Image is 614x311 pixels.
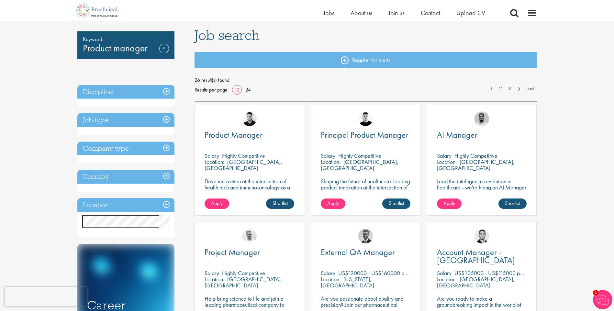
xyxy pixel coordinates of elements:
[205,198,229,209] a: Apply
[321,269,335,277] span: Salary
[351,9,372,17] a: About us
[505,85,514,92] a: 3
[195,52,537,68] a: Register for alerts
[321,198,345,209] a: Apply
[195,27,260,44] span: Job search
[321,247,395,258] span: External QA Manager
[437,152,452,159] span: Salary
[205,269,219,277] span: Salary
[323,9,334,17] a: Jobs
[593,290,612,309] img: Chatbot
[358,112,373,126] img: Patrick Melody
[77,113,174,127] h3: Job type
[437,198,462,209] a: Apply
[437,129,477,140] span: AI Manager
[321,129,408,140] span: Principal Product Manager
[321,275,340,283] span: Location:
[338,269,425,277] p: US$120000 - US$160000 per annum
[437,178,527,203] p: Lead the intelligence revolution in healthcare - we're hiring an AI Manager to transform patient ...
[77,31,174,59] div: Product manager
[205,158,224,166] span: Location:
[382,198,410,209] a: Shortlist
[437,275,457,283] span: Location:
[5,287,87,306] iframe: reCAPTCHA
[195,75,537,85] span: 26 result(s) found
[205,131,294,139] a: Product Manager
[159,44,169,62] a: Remove
[77,170,174,184] h3: Therapy
[437,158,515,172] p: [GEOGRAPHIC_DATA], [GEOGRAPHIC_DATA]
[593,290,598,295] span: 1
[321,158,340,166] span: Location:
[327,200,339,207] span: Apply
[523,85,537,92] a: Last
[454,269,540,277] p: US$105000 - US$115000 per annum
[242,112,257,126] img: Anderson Maldonado
[77,198,174,212] h3: Location
[77,85,174,99] h3: Discipline
[195,85,228,95] span: Results per page
[205,275,282,289] p: [GEOGRAPHIC_DATA], [GEOGRAPHIC_DATA]
[437,247,515,266] span: Account Manager - [GEOGRAPHIC_DATA]
[205,158,282,172] p: [GEOGRAPHIC_DATA], [GEOGRAPHIC_DATA]
[205,152,219,159] span: Salary
[487,85,496,92] a: 1
[222,152,265,159] p: Highly Competitive
[474,229,489,243] img: Parker Jensen
[437,248,527,264] a: Account Manager - [GEOGRAPHIC_DATA]
[321,248,410,256] a: External QA Manager
[437,275,515,289] p: [GEOGRAPHIC_DATA], [GEOGRAPHIC_DATA]
[222,269,265,277] p: Highly Competitive
[232,86,242,93] a: 12
[496,85,505,92] a: 2
[437,269,452,277] span: Salary
[498,198,527,209] a: Shortlist
[242,229,257,243] img: Joshua Bye
[456,9,485,17] a: Upload CV
[321,158,398,172] p: [GEOGRAPHIC_DATA], [GEOGRAPHIC_DATA]
[443,200,455,207] span: Apply
[205,178,294,209] p: Drive innovation at the intersection of health tech and immuno-oncology as a Product Manager shap...
[321,275,374,289] p: [US_STATE], [GEOGRAPHIC_DATA]
[321,131,410,139] a: Principal Product Manager
[437,158,457,166] span: Location:
[83,35,169,44] span: Keyword:
[474,112,489,126] img: Timothy Deschamps
[205,129,262,140] span: Product Manager
[205,275,224,283] span: Location:
[338,152,381,159] p: Highly Competitive
[421,9,440,17] a: Contact
[321,178,410,197] p: Shaping the future of healthcare-leading product innovation at the intersection of technology and...
[205,247,260,258] span: Project Manager
[358,229,373,243] img: Alex Bill
[77,142,174,155] h3: Company type
[388,9,405,17] a: Join us
[266,198,294,209] a: Shortlist
[205,248,294,256] a: Project Manager
[211,200,223,207] span: Apply
[454,152,497,159] p: Highly Competitive
[321,152,335,159] span: Salary
[243,86,253,93] a: 24
[437,131,527,139] a: AI Manager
